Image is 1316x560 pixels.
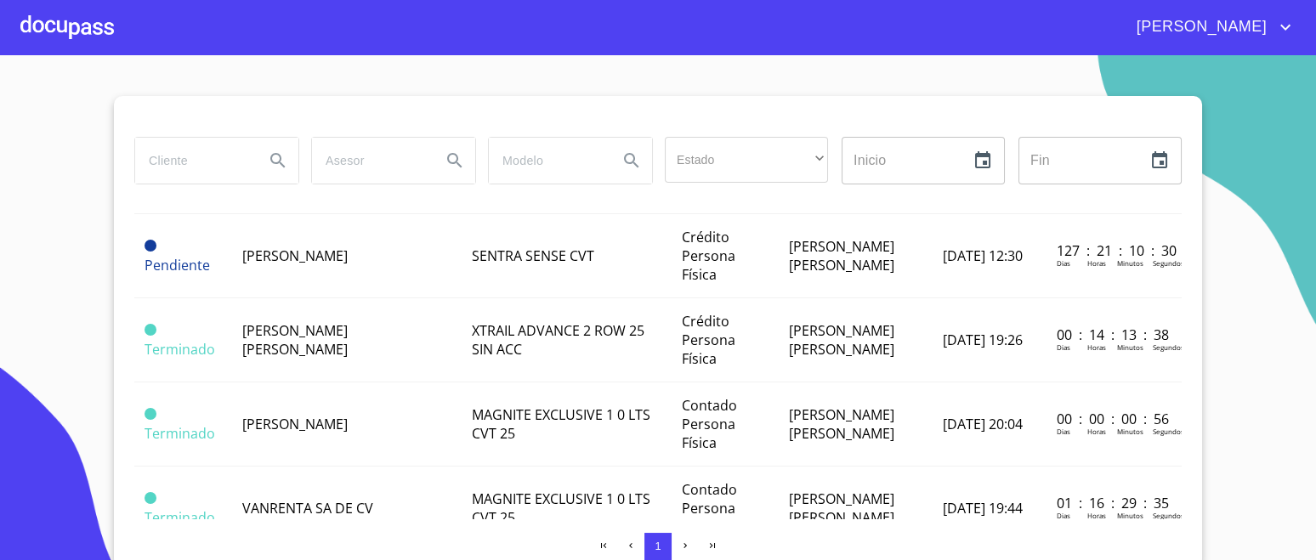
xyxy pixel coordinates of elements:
button: Search [434,140,475,181]
span: Crédito Persona Física [682,228,735,284]
span: Contado Persona Física [682,396,737,452]
span: [PERSON_NAME] [242,415,348,433]
span: MAGNITE EXCLUSIVE 1 0 LTS CVT 25 [472,405,650,443]
span: SENTRA SENSE CVT [472,246,594,265]
span: [PERSON_NAME] [PERSON_NAME] [242,321,348,359]
p: 01 : 16 : 29 : 35 [1057,494,1171,512]
span: [PERSON_NAME] [1124,14,1275,41]
span: Pendiente [145,240,156,252]
span: [PERSON_NAME] [PERSON_NAME] [789,489,894,527]
p: 127 : 21 : 10 : 30 [1057,241,1171,260]
span: Terminado [145,340,215,359]
p: Segundos [1153,427,1184,436]
span: Crédito Persona Física [682,312,735,368]
p: Segundos [1153,511,1184,520]
span: [PERSON_NAME] [PERSON_NAME] [789,237,894,274]
p: Dias [1057,511,1070,520]
button: Search [258,140,298,181]
span: MAGNITE EXCLUSIVE 1 0 LTS CVT 25 [472,489,650,527]
span: Terminado [145,424,215,443]
button: Search [611,140,652,181]
input: search [489,138,604,184]
span: Pendiente [145,256,210,274]
p: Minutos [1117,258,1143,268]
p: Minutos [1117,427,1143,436]
span: Terminado [145,508,215,527]
p: Horas [1087,342,1106,352]
span: VANRENTA SA DE CV [242,499,373,518]
span: [DATE] 12:30 [943,246,1023,265]
span: [DATE] 19:26 [943,331,1023,349]
span: Terminado [145,324,156,336]
p: Dias [1057,342,1070,352]
input: search [135,138,251,184]
p: Minutos [1117,511,1143,520]
span: 1 [655,540,661,552]
p: Minutos [1117,342,1143,352]
p: Dias [1057,258,1070,268]
span: [PERSON_NAME] [PERSON_NAME] [789,405,894,443]
span: [PERSON_NAME] [242,246,348,265]
span: [DATE] 19:44 [943,499,1023,518]
p: Segundos [1153,342,1184,352]
p: Segundos [1153,258,1184,268]
button: account of current user [1124,14,1296,41]
p: Dias [1057,427,1070,436]
p: 00 : 14 : 13 : 38 [1057,325,1171,344]
p: Horas [1087,427,1106,436]
span: Contado Persona Moral [682,480,737,536]
p: 00 : 00 : 00 : 56 [1057,410,1171,428]
div: ​ [665,137,828,183]
button: 1 [644,533,672,560]
input: search [312,138,428,184]
span: XTRAIL ADVANCE 2 ROW 25 SIN ACC [472,321,644,359]
span: Terminado [145,492,156,504]
span: [DATE] 20:04 [943,415,1023,433]
p: Horas [1087,258,1106,268]
span: [PERSON_NAME] [PERSON_NAME] [789,321,894,359]
p: Horas [1087,511,1106,520]
span: Terminado [145,408,156,420]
